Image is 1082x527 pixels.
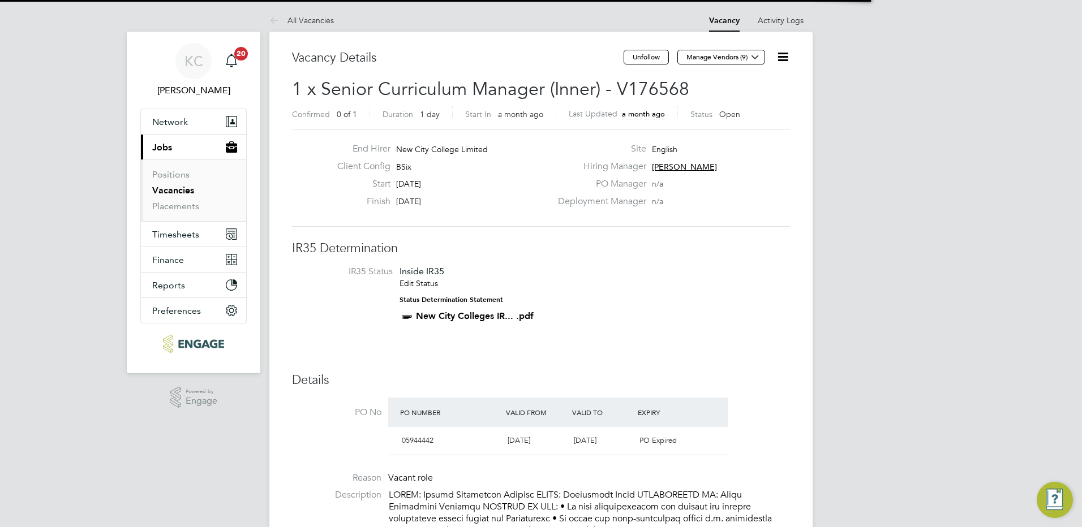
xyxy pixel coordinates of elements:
[503,402,569,422] div: Valid From
[292,372,790,388] h3: Details
[292,407,381,418] label: PO No
[622,109,665,119] span: a month ago
[396,162,411,172] span: BSix
[328,196,390,208] label: Finish
[127,32,260,373] nav: Main navigation
[292,472,381,484] label: Reason
[400,296,503,304] strong: Status Determination Statement
[574,435,596,445] span: [DATE]
[292,50,624,66] h3: Vacancy Details
[234,47,248,61] span: 20
[709,16,740,25] a: Vacancy
[140,335,247,353] a: Go to home page
[400,278,438,288] a: Edit Status
[465,109,491,119] label: Start In
[397,402,503,422] div: PO Number
[141,298,246,323] button: Preferences
[141,135,246,159] button: Jobs
[184,54,203,68] span: KC
[140,84,247,97] span: Kerry Cattle
[624,50,669,64] button: Unfollow
[635,402,701,422] div: Expiry
[719,109,740,119] span: Open
[551,178,646,190] label: PO Manager
[1037,482,1073,518] button: Engage Resource Center
[416,310,534,321] a: New City Colleges IR... .pdf
[292,78,689,100] span: 1 x Senior Curriculum Manager (Inner) - V176568
[152,254,184,265] span: Finance
[186,396,217,406] span: Engage
[328,161,390,172] label: Client Config
[551,196,646,208] label: Deployment Manager
[498,109,543,119] span: a month ago
[328,143,390,155] label: End Hirer
[396,179,421,189] span: [DATE]
[152,229,199,240] span: Timesheets
[269,15,334,25] a: All Vacancies
[152,280,185,291] span: Reports
[420,109,440,119] span: 1 day
[400,266,444,277] span: Inside IR35
[383,109,413,119] label: Duration
[152,116,188,127] span: Network
[388,472,433,483] span: Vacant role
[652,162,717,172] span: [PERSON_NAME]
[402,435,433,445] span: 05944442
[652,196,663,206] span: n/a
[551,143,646,155] label: Site
[396,144,488,154] span: New City College Limited
[220,43,243,79] a: 20
[140,43,247,97] a: KC[PERSON_NAME]
[639,435,677,445] span: PO Expired
[569,109,617,119] label: Last Updated
[186,387,217,396] span: Powered by
[141,159,246,221] div: Jobs
[396,196,421,206] span: [DATE]
[292,109,330,119] label: Confirmed
[551,161,646,172] label: Hiring Manager
[170,387,218,408] a: Powered byEngage
[758,15,804,25] a: Activity Logs
[152,142,172,153] span: Jobs
[141,109,246,134] button: Network
[328,178,390,190] label: Start
[292,240,790,257] h3: IR35 Determination
[152,305,201,316] span: Preferences
[152,201,199,211] a: Placements
[652,144,677,154] span: English
[141,247,246,272] button: Finance
[652,179,663,189] span: n/a
[292,489,381,501] label: Description
[163,335,224,353] img: ncclondon-logo-retina.png
[508,435,530,445] span: [DATE]
[303,266,393,278] label: IR35 Status
[337,109,357,119] span: 0 of 1
[141,222,246,247] button: Timesheets
[141,273,246,297] button: Reports
[152,169,190,180] a: Positions
[677,50,765,64] button: Manage Vendors (9)
[569,402,636,422] div: Valid To
[152,185,194,196] a: Vacancies
[690,109,712,119] label: Status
